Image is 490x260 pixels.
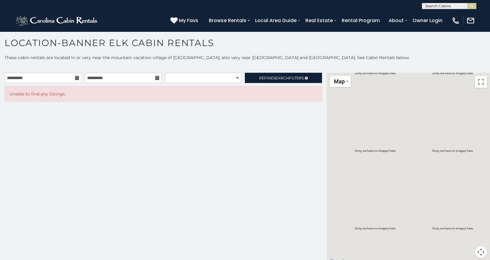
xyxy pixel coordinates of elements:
span: Search [273,76,289,80]
a: Owner Login [409,15,446,26]
span: Refine Filters [259,76,304,80]
img: mail-regular-white.png [466,16,475,25]
button: Map camera controls [475,246,487,258]
button: Toggle fullscreen view [475,76,487,88]
img: White-1-2.png [15,15,99,27]
span: Map [334,78,345,85]
button: Change map style [330,76,351,87]
a: Real Estate [302,15,336,26]
span: My Favs [179,17,198,24]
a: Browse Rentals [206,15,249,26]
a: My Favs [170,17,200,25]
img: phone-regular-white.png [452,16,460,25]
a: Local Area Guide [252,15,300,26]
a: RefineSearchFilters [245,73,322,83]
a: Rental Program [339,15,383,26]
p: Unable to find any listings. [9,91,317,97]
a: About [386,15,407,26]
